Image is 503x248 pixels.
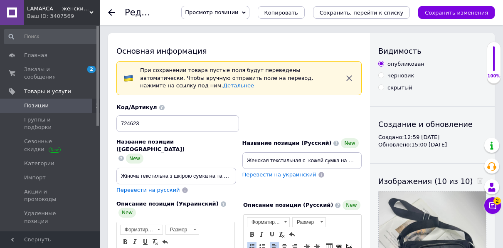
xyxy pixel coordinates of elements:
[4,29,98,44] input: Поиск
[116,139,185,152] span: Название позиции ([GEOGRAPHIC_DATA])
[27,12,100,20] div: Ваш ID: 3407569
[24,160,54,167] span: Категории
[487,42,501,84] div: 100% Качество заполнения
[267,230,276,239] a: Подчеркнутый (Ctrl+U)
[387,60,424,68] div: опубликован
[166,225,191,234] span: Размер
[418,6,495,19] button: Сохранить изменения
[387,84,412,92] div: скрытый
[313,6,410,19] button: Сохранить, перейти к списку
[223,82,254,89] a: Детальнее
[378,141,486,149] div: Обновлено: 15:00 [DATE]
[242,171,316,178] span: Перевести на украинский
[425,10,488,16] i: Сохранить изменения
[24,66,77,81] span: Заказы и сообщения
[123,73,133,83] img: :flag-ua:
[116,201,219,207] span: Описание позиции (Украинский)
[108,9,115,16] div: Вернуться назад
[116,187,180,193] span: Перевести на русский
[242,152,362,169] input: Например, H&M женское платье зеленое 38 размер вечернее макси с блестками
[493,197,501,205] span: 2
[378,176,486,186] div: Изображения (10 из 10)
[126,154,143,164] span: New
[165,225,199,235] a: Размер
[24,188,77,203] span: Акции и промокоды
[24,52,47,59] span: Главная
[378,134,486,141] div: Создано: 12:59 [DATE]
[24,138,77,153] span: Сезонные скидки
[484,197,501,214] button: Чат с покупателем2
[292,217,326,227] a: Размер
[120,225,163,235] a: Форматирование
[247,230,256,239] a: Полужирный (Ctrl+B)
[160,237,170,246] a: Отменить (Ctrl+Z)
[320,10,404,16] i: Сохранить, перейти к списку
[343,200,360,210] span: New
[27,5,89,12] span: LAMARCA — женские и мужские сумки, кошельки, рюкзаки, аксессуары
[141,237,150,246] a: Подчеркнутый (Ctrl+U)
[24,116,77,131] span: Группы и подборки
[387,72,414,79] div: черновик
[87,66,96,73] span: 2
[116,104,157,110] span: Код/Артикул
[341,138,358,148] span: New
[24,210,77,225] span: Удаленные позиции
[277,230,286,239] a: Убрать форматирование
[118,208,136,218] span: New
[24,88,71,95] span: Товары и услуги
[264,10,298,16] span: Копировать
[243,202,333,208] span: Описание позиции (Русский)
[150,237,160,246] a: Убрать форматирование
[247,218,281,227] span: Форматирование
[121,237,130,246] a: Полужирный (Ctrl+B)
[378,46,486,56] div: Видимость
[24,102,49,109] span: Позиции
[131,237,140,246] a: Курсив (Ctrl+I)
[24,174,46,181] span: Импорт
[116,46,362,56] div: Основная информация
[257,230,266,239] a: Курсив (Ctrl+I)
[242,140,332,146] span: Название позиции (Русский)
[121,225,155,234] span: Форматирование
[247,217,290,227] a: Форматирование
[140,67,313,89] span: При сохранении товара пустые поля будут переведены автоматически. Чтобы вручную отправить поле на...
[487,73,501,79] div: 100%
[287,230,296,239] a: Отменить (Ctrl+Z)
[185,9,238,15] span: Просмотр позиции
[293,218,318,227] span: Размер
[378,119,486,129] div: Создание и обновление
[116,168,236,184] input: Например, H&M женское платье зеленое 38 размер вечернее макси с блестками
[258,6,305,19] button: Копировать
